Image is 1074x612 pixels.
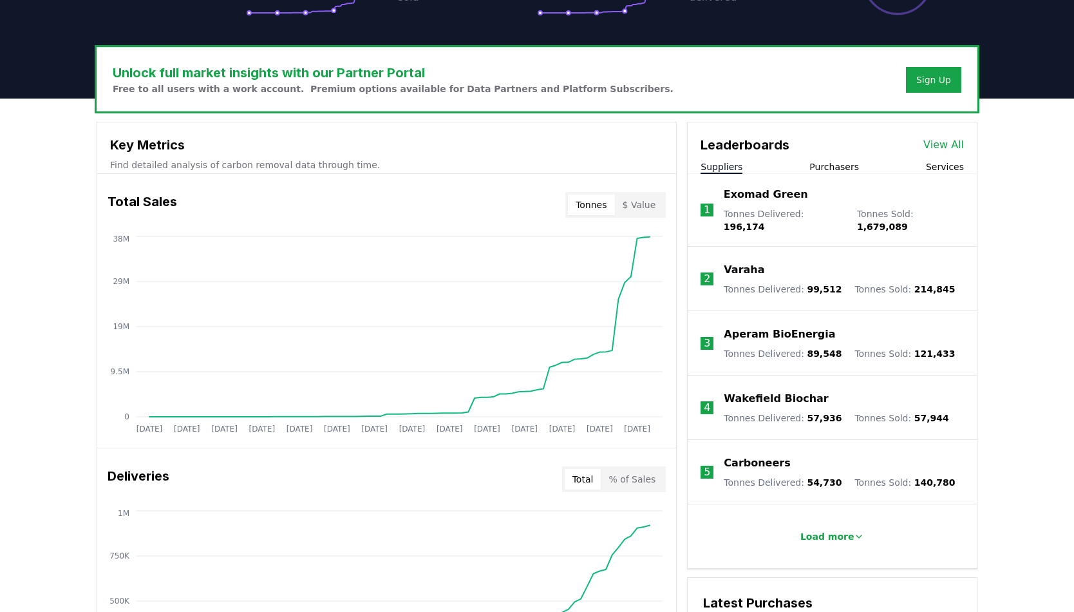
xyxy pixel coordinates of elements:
[615,195,664,215] button: $ Value
[704,202,710,218] p: 1
[854,347,955,360] p: Tonnes Sold :
[807,477,842,488] span: 54,730
[113,82,674,95] p: Free to all users with a work account. Premium options available for Data Partners and Platform S...
[108,466,169,492] h3: Deliveries
[704,271,710,287] p: 2
[724,262,764,278] a: Varaha
[474,425,500,434] tspan: [DATE]
[324,425,350,434] tspan: [DATE]
[724,455,790,471] a: Carboneers
[914,477,956,488] span: 140,780
[724,187,808,202] a: Exomad Green
[568,195,614,215] button: Tonnes
[854,412,948,425] p: Tonnes Sold :
[926,160,964,173] button: Services
[437,425,463,434] tspan: [DATE]
[857,207,964,233] p: Tonnes Sold :
[914,284,956,294] span: 214,845
[923,137,964,153] a: View All
[109,597,130,606] tspan: 500K
[601,469,663,490] button: % of Sales
[854,283,955,296] p: Tonnes Sold :
[724,476,842,489] p: Tonnes Delivered :
[704,464,710,480] p: 5
[807,284,842,294] span: 99,512
[724,347,842,360] p: Tonnes Delivered :
[724,222,765,232] span: 196,174
[704,400,710,416] p: 4
[113,234,129,244] tspan: 38M
[807,413,842,423] span: 57,936
[110,135,663,155] h3: Key Metrics
[724,207,844,233] p: Tonnes Delivered :
[361,425,388,434] tspan: [DATE]
[113,277,129,286] tspan: 29M
[111,367,129,376] tspan: 9.5M
[800,530,854,543] p: Load more
[724,283,842,296] p: Tonnes Delivered :
[624,425,650,434] tspan: [DATE]
[701,160,742,173] button: Suppliers
[724,391,828,406] a: Wakefield Biochar
[399,425,426,434] tspan: [DATE]
[857,222,908,232] span: 1,679,089
[549,425,576,434] tspan: [DATE]
[287,425,313,434] tspan: [DATE]
[113,322,129,331] tspan: 19M
[109,551,130,560] tspan: 750K
[916,73,951,86] a: Sign Up
[118,509,129,518] tspan: 1M
[137,425,163,434] tspan: [DATE]
[906,67,961,93] button: Sign Up
[704,336,710,351] p: 3
[565,469,601,490] button: Total
[511,425,538,434] tspan: [DATE]
[854,476,955,489] p: Tonnes Sold :
[124,412,129,421] tspan: 0
[174,425,200,434] tspan: [DATE]
[110,158,663,171] p: Find detailed analysis of carbon removal data through time.
[914,349,956,359] span: 121,433
[701,135,789,155] h3: Leaderboards
[790,524,875,550] button: Load more
[108,192,177,218] h3: Total Sales
[809,160,859,173] button: Purchasers
[807,349,842,359] span: 89,548
[249,425,276,434] tspan: [DATE]
[724,327,835,342] a: Aperam BioEnergia
[914,413,949,423] span: 57,944
[211,425,238,434] tspan: [DATE]
[587,425,613,434] tspan: [DATE]
[724,412,842,425] p: Tonnes Delivered :
[113,63,674,82] h3: Unlock full market insights with our Partner Portal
